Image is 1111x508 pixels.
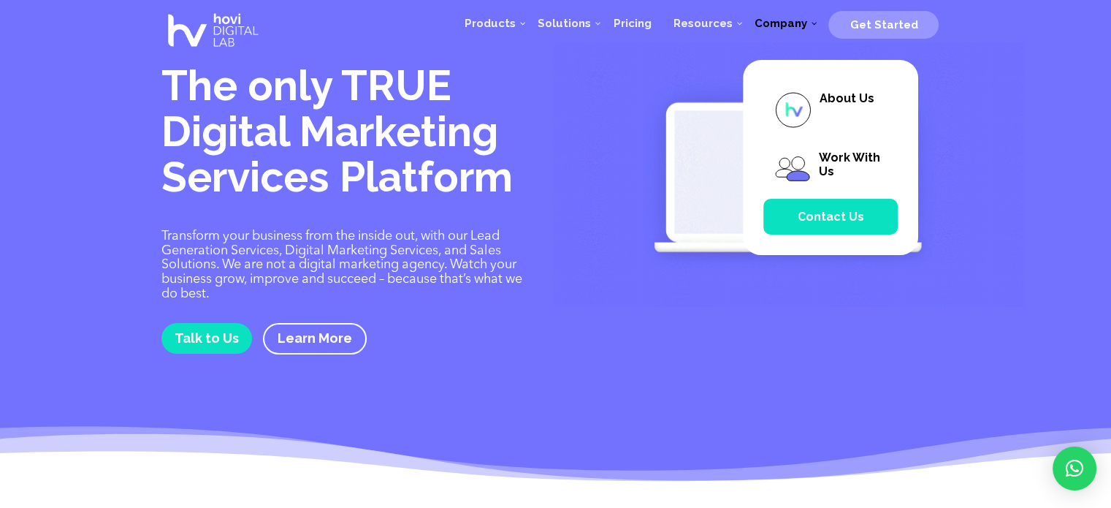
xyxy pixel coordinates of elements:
span: Get Started [850,18,917,31]
h1: The only TRUE Digital Marketing Services Platform [161,63,534,208]
a: Learn More [263,323,367,355]
a: Solutions [527,1,602,45]
span: Work With Us [818,151,879,178]
span: Products [465,17,516,30]
a: Contact Us [763,199,898,235]
a: Get Started [828,12,939,34]
a: Company [743,1,817,45]
span: Pricing [613,17,651,30]
a: Work With Us [763,140,898,199]
span: Solutions [538,17,591,30]
span: Contact Us [798,210,864,224]
p: Transform your business from the inside out, with our Lead Generation Services, Digital Marketing... [161,230,534,302]
span: Company [754,17,806,30]
span: About Us [819,91,874,105]
a: Pricing [602,1,662,45]
a: Resources [662,1,743,45]
img: Digital Marketing Services [554,42,1024,307]
a: About Us [763,80,898,140]
a: Products [454,1,527,45]
span: Resources [673,17,732,30]
a: Talk to Us [161,323,252,353]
